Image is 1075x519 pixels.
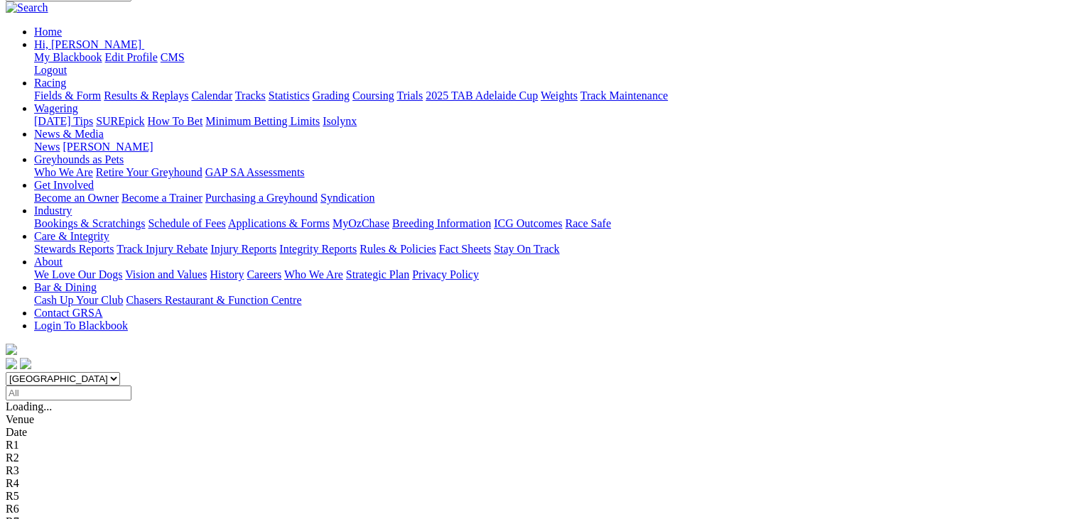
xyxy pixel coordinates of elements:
div: R3 [6,464,1069,477]
div: R4 [6,477,1069,490]
img: Search [6,1,48,14]
a: Minimum Betting Limits [205,115,320,127]
a: Greyhounds as Pets [34,153,124,165]
a: Bar & Dining [34,281,97,293]
div: Date [6,426,1069,439]
a: Privacy Policy [412,268,479,280]
a: Integrity Reports [279,243,357,255]
a: Industry [34,204,72,217]
a: Wagering [34,102,78,114]
a: Home [34,26,62,38]
a: Who We Are [284,268,343,280]
a: Stay On Track [494,243,559,255]
div: Bar & Dining [34,294,1069,307]
a: Chasers Restaurant & Function Centre [126,294,301,306]
a: Track Maintenance [580,89,668,102]
div: Hi, [PERSON_NAME] [34,51,1069,77]
img: logo-grsa-white.png [6,344,17,355]
img: twitter.svg [20,358,31,369]
a: Results & Replays [104,89,188,102]
img: facebook.svg [6,358,17,369]
a: Weights [541,89,578,102]
a: Tracks [235,89,266,102]
div: News & Media [34,141,1069,153]
a: Cash Up Your Club [34,294,123,306]
a: Get Involved [34,179,94,191]
a: About [34,256,63,268]
div: About [34,268,1069,281]
a: Vision and Values [125,268,207,280]
a: Edit Profile [105,51,158,63]
a: 2025 TAB Adelaide Cup [426,89,538,102]
a: Statistics [269,89,310,102]
div: Industry [34,217,1069,230]
a: Schedule of Fees [148,217,225,229]
span: Loading... [6,400,52,413]
a: Track Injury Rebate [117,243,207,255]
div: R1 [6,439,1069,452]
a: Injury Reports [210,243,276,255]
a: News [34,141,60,153]
a: ICG Outcomes [494,217,562,229]
input: Select date [6,386,131,400]
a: Fields & Form [34,89,101,102]
a: Calendar [191,89,232,102]
a: Race Safe [565,217,610,229]
a: MyOzChase [333,217,389,229]
div: Venue [6,413,1069,426]
a: Contact GRSA [34,307,102,319]
div: Greyhounds as Pets [34,166,1069,179]
a: Purchasing a Greyhound [205,192,318,204]
a: News & Media [34,128,104,140]
a: Logout [34,64,67,76]
div: Get Involved [34,192,1069,204]
a: Who We Are [34,166,93,178]
a: History [210,268,244,280]
a: GAP SA Assessments [205,166,305,178]
a: SUREpick [96,115,144,127]
div: Care & Integrity [34,243,1069,256]
a: Grading [313,89,350,102]
a: Applications & Forms [228,217,330,229]
a: How To Bet [148,115,203,127]
a: Hi, [PERSON_NAME] [34,38,144,50]
a: We Love Our Dogs [34,268,122,280]
div: R5 [6,490,1069,503]
a: Retire Your Greyhound [96,166,202,178]
div: R2 [6,452,1069,464]
a: Rules & Policies [360,243,436,255]
a: Syndication [320,192,374,204]
a: Coursing [352,89,394,102]
a: Bookings & Scratchings [34,217,145,229]
a: Racing [34,77,66,89]
a: Stewards Reports [34,243,114,255]
a: Become a Trainer [121,192,202,204]
a: Careers [247,268,281,280]
a: Become an Owner [34,192,119,204]
div: Wagering [34,115,1069,128]
a: Login To Blackbook [34,319,128,332]
a: [PERSON_NAME] [63,141,153,153]
a: Breeding Information [392,217,491,229]
a: CMS [161,51,185,63]
a: Trials [396,89,423,102]
div: Racing [34,89,1069,102]
a: Care & Integrity [34,230,109,242]
span: Hi, [PERSON_NAME] [34,38,141,50]
a: Isolynx [323,115,357,127]
a: Fact Sheets [439,243,491,255]
a: [DATE] Tips [34,115,93,127]
a: My Blackbook [34,51,102,63]
a: Strategic Plan [346,268,409,280]
div: R6 [6,503,1069,515]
